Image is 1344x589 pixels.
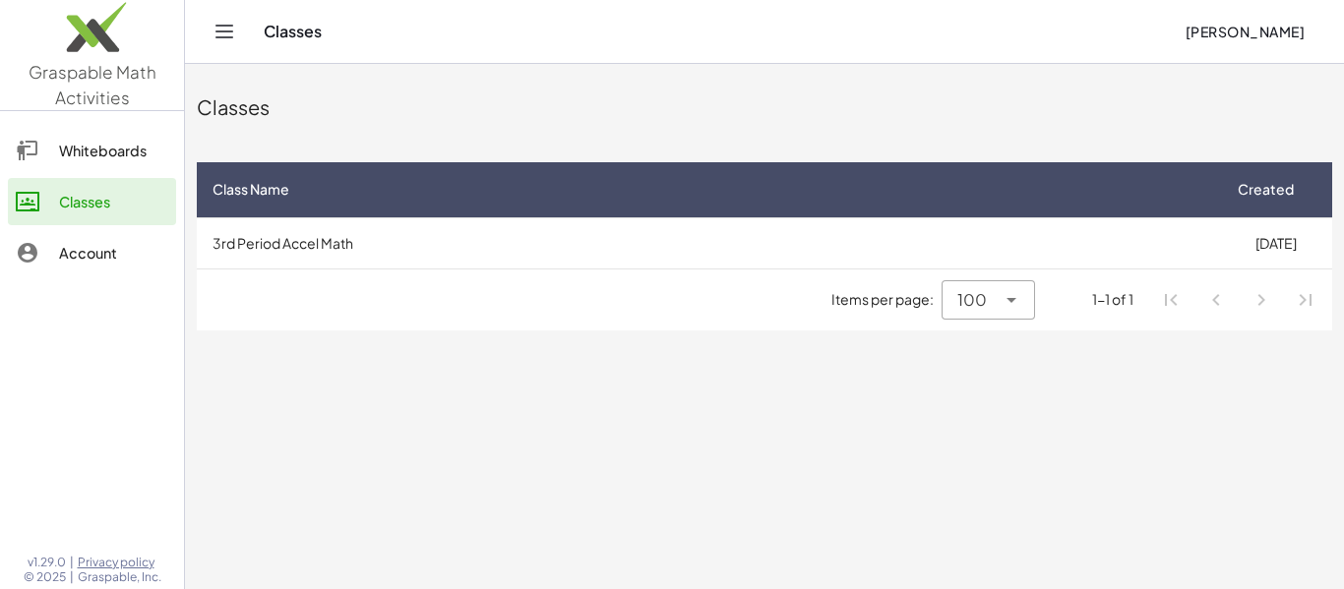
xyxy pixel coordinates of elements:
div: Whiteboards [59,139,168,162]
span: Created [1238,179,1294,200]
div: 1-1 of 1 [1092,289,1133,310]
a: Privacy policy [78,555,161,570]
div: Account [59,241,168,265]
button: Toggle navigation [209,16,240,47]
span: Items per page: [831,289,942,310]
span: [PERSON_NAME] [1185,23,1305,40]
span: 100 [957,288,987,312]
span: | [70,569,74,585]
div: Classes [197,93,1332,121]
a: Classes [8,178,176,225]
a: Account [8,229,176,276]
span: Graspable, Inc. [78,569,161,585]
button: [PERSON_NAME] [1169,14,1320,49]
span: v1.29.0 [28,555,66,570]
td: 3rd Period Accel Math [197,217,1219,268]
span: Graspable Math Activities [29,61,156,108]
td: [DATE] [1219,217,1332,268]
div: Classes [59,190,168,213]
a: Whiteboards [8,127,176,174]
span: Class Name [213,179,289,200]
span: | [70,555,74,570]
nav: Pagination Navigation [1149,277,1328,323]
span: © 2025 [24,569,66,585]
